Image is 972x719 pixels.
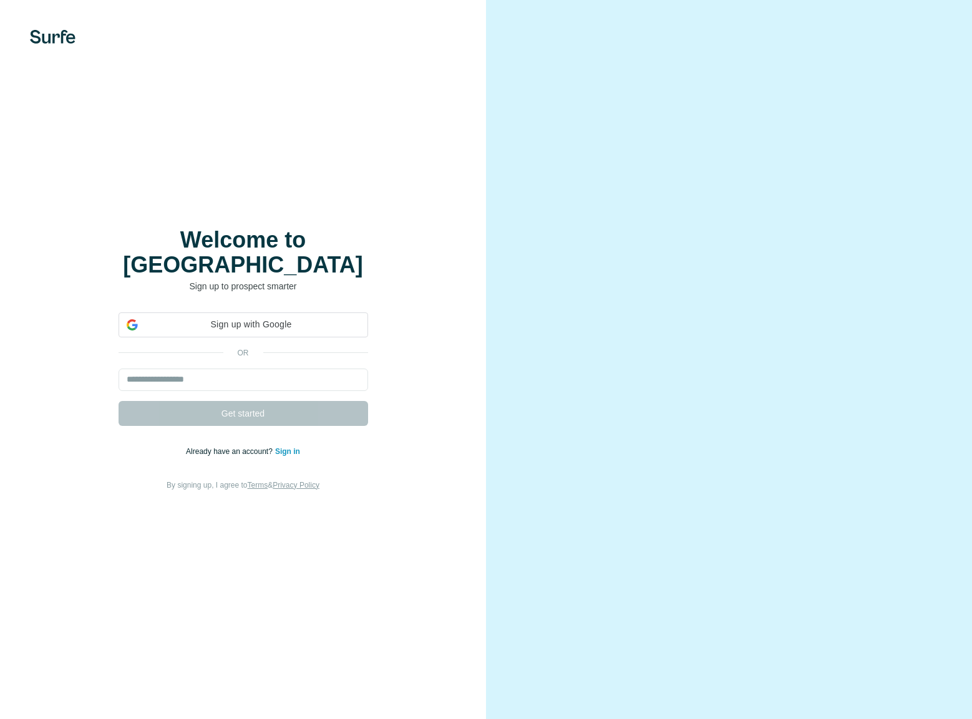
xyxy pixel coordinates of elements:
span: Sign up with Google [143,318,360,331]
a: Privacy Policy [273,481,319,490]
span: Already have an account? [186,447,275,456]
span: By signing up, I agree to & [167,481,319,490]
h1: Welcome to [GEOGRAPHIC_DATA] [119,228,368,277]
p: or [223,347,263,359]
p: Sign up to prospect smarter [119,280,368,292]
a: Terms [248,481,268,490]
a: Sign in [275,447,300,456]
img: Surfe's logo [30,30,75,44]
div: Sign up with Google [119,312,368,337]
